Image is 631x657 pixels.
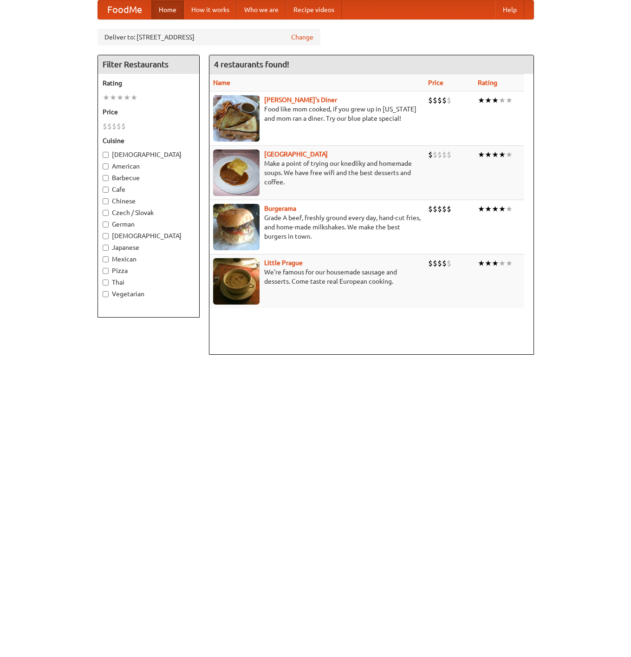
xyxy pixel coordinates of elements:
[291,33,313,42] a: Change
[447,150,451,160] li: $
[213,150,260,196] img: czechpoint.jpg
[428,79,443,86] a: Price
[433,204,437,214] li: $
[237,0,286,19] a: Who we are
[428,150,433,160] li: $
[286,0,342,19] a: Recipe videos
[103,266,195,275] label: Pizza
[103,243,195,252] label: Japanese
[103,196,195,206] label: Chinese
[103,256,109,262] input: Mexican
[433,258,437,268] li: $
[184,0,237,19] a: How it works
[506,204,513,214] li: ★
[103,198,109,204] input: Chinese
[213,258,260,305] img: littleprague.jpg
[130,92,137,103] li: ★
[103,185,195,194] label: Cafe
[447,204,451,214] li: $
[433,95,437,105] li: $
[103,78,195,88] h5: Rating
[214,60,289,69] ng-pluralize: 4 restaurants found!
[103,233,109,239] input: [DEMOGRAPHIC_DATA]
[103,107,195,117] h5: Price
[103,173,195,182] label: Barbecue
[442,150,447,160] li: $
[103,136,195,145] h5: Cuisine
[103,150,195,159] label: [DEMOGRAPHIC_DATA]
[117,92,124,103] li: ★
[103,175,109,181] input: Barbecue
[499,258,506,268] li: ★
[485,150,492,160] li: ★
[492,95,499,105] li: ★
[213,79,230,86] a: Name
[103,220,195,229] label: German
[506,95,513,105] li: ★
[506,258,513,268] li: ★
[478,150,485,160] li: ★
[98,0,151,19] a: FoodMe
[485,204,492,214] li: ★
[428,204,433,214] li: $
[478,79,497,86] a: Rating
[264,259,303,267] a: Little Prague
[103,268,109,274] input: Pizza
[437,150,442,160] li: $
[103,221,109,228] input: German
[442,204,447,214] li: $
[98,55,199,74] h4: Filter Restaurants
[437,258,442,268] li: $
[492,150,499,160] li: ★
[103,245,109,251] input: Japanese
[103,208,195,217] label: Czech / Slovak
[103,278,195,287] label: Thai
[492,204,499,214] li: ★
[124,92,130,103] li: ★
[103,162,195,171] label: American
[213,104,421,123] p: Food like mom cooked, if you grew up in [US_STATE] and mom ran a diner. Try our blue plate special!
[433,150,437,160] li: $
[121,121,126,131] li: $
[442,95,447,105] li: $
[499,150,506,160] li: ★
[151,0,184,19] a: Home
[264,96,337,104] a: [PERSON_NAME]'s Diner
[492,258,499,268] li: ★
[499,204,506,214] li: ★
[103,121,107,131] li: $
[213,204,260,250] img: burgerama.jpg
[103,280,109,286] input: Thai
[103,254,195,264] label: Mexican
[447,95,451,105] li: $
[447,258,451,268] li: $
[103,291,109,297] input: Vegetarian
[103,289,195,299] label: Vegetarian
[103,210,109,216] input: Czech / Slovak
[499,95,506,105] li: ★
[264,150,328,158] a: [GEOGRAPHIC_DATA]
[107,121,112,131] li: $
[117,121,121,131] li: $
[478,204,485,214] li: ★
[437,204,442,214] li: $
[213,159,421,187] p: Make a point of trying our knedlíky and homemade soups. We have free wifi and the best desserts a...
[103,187,109,193] input: Cafe
[478,95,485,105] li: ★
[495,0,524,19] a: Help
[485,258,492,268] li: ★
[437,95,442,105] li: $
[428,258,433,268] li: $
[264,205,296,212] a: Burgerama
[213,95,260,142] img: sallys.jpg
[98,29,320,46] div: Deliver to: [STREET_ADDRESS]
[103,163,109,169] input: American
[103,152,109,158] input: [DEMOGRAPHIC_DATA]
[442,258,447,268] li: $
[485,95,492,105] li: ★
[506,150,513,160] li: ★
